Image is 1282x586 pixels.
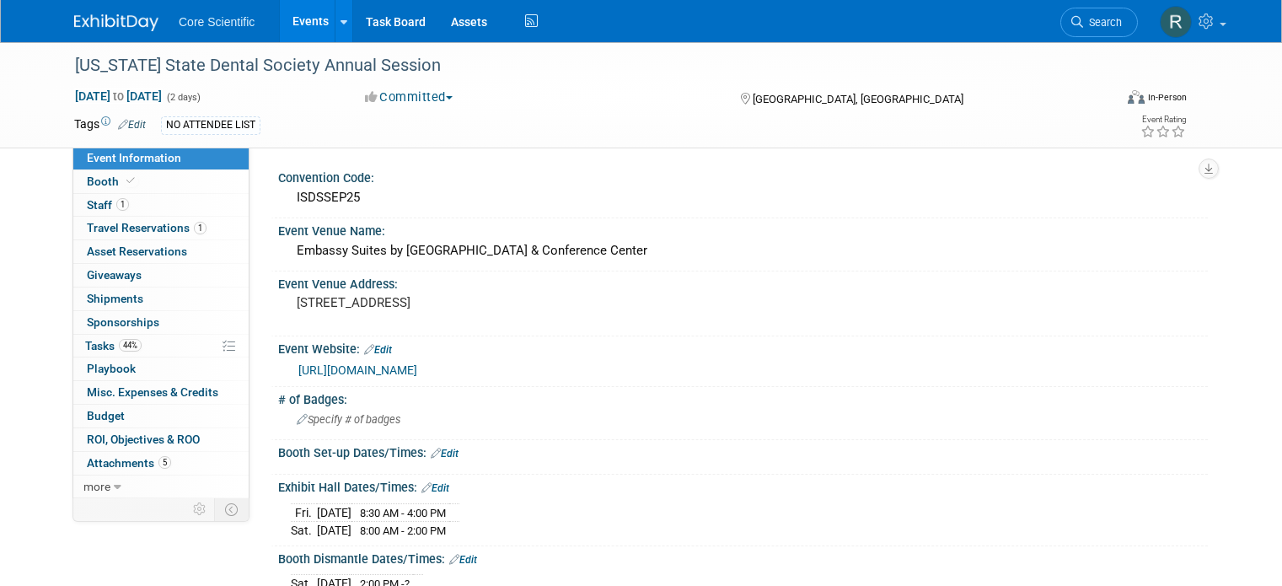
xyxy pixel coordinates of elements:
a: Edit [431,448,459,460]
pre: [STREET_ADDRESS] [297,295,647,310]
span: 8:30 AM - 4:00 PM [360,507,446,519]
td: Personalize Event Tab Strip [185,498,215,520]
a: Search [1060,8,1138,37]
span: 5 [158,456,171,469]
a: Giveaways [73,264,249,287]
div: Event Rating [1140,116,1186,124]
span: 8:00 AM - 2:00 PM [360,524,446,537]
span: Tasks [85,339,142,352]
a: Edit [449,554,477,566]
div: Event Venue Address: [278,271,1208,293]
i: Booth reservation complete [126,176,135,185]
span: ROI, Objectives & ROO [87,433,200,446]
a: Event Information [73,147,249,169]
div: Event Venue Name: [278,218,1208,239]
div: In-Person [1147,91,1187,104]
span: [GEOGRAPHIC_DATA], [GEOGRAPHIC_DATA] [753,93,963,105]
div: Event Format [1022,88,1187,113]
span: 44% [119,339,142,352]
a: Sponsorships [73,311,249,334]
a: [URL][DOMAIN_NAME] [298,363,417,377]
span: 1 [116,198,129,211]
a: Edit [421,482,449,494]
td: Tags [74,116,146,135]
div: Embassy Suites by [GEOGRAPHIC_DATA] & Conference Center [291,238,1195,264]
div: # of Badges: [278,387,1208,408]
span: Travel Reservations [87,221,207,234]
td: Fri. [291,503,317,522]
div: ISDSSEP25 [291,185,1195,211]
span: Budget [87,409,125,422]
a: Attachments5 [73,452,249,475]
a: Staff1 [73,194,249,217]
span: Event Information [87,151,181,164]
a: Edit [118,119,146,131]
div: [US_STATE] State Dental Society Annual Session [69,51,1092,81]
span: to [110,89,126,103]
a: Travel Reservations1 [73,217,249,239]
span: (2 days) [165,92,201,103]
span: Attachments [87,456,171,470]
span: Asset Reservations [87,245,187,258]
td: [DATE] [317,503,351,522]
span: Sponsorships [87,315,159,329]
td: [DATE] [317,522,351,540]
div: Booth Set-up Dates/Times: [278,440,1208,462]
a: Asset Reservations [73,240,249,263]
span: 1 [194,222,207,234]
span: Search [1083,16,1122,29]
td: Toggle Event Tabs [215,498,249,520]
a: Edit [364,344,392,356]
img: ExhibitDay [74,14,158,31]
a: Shipments [73,288,249,310]
a: Playbook [73,358,249,380]
div: Convention Code: [278,165,1208,186]
button: Committed [359,89,459,106]
span: Specify # of badges [297,413,400,426]
a: Booth [73,170,249,193]
span: Shipments [87,292,143,305]
span: Booth [87,175,138,188]
div: Exhibit Hall Dates/Times: [278,475,1208,497]
a: ROI, Objectives & ROO [73,428,249,451]
img: Format-Inperson.png [1128,90,1145,104]
img: Rachel Wolff [1160,6,1192,38]
a: Budget [73,405,249,427]
div: NO ATTENDEE LIST [161,116,260,134]
a: more [73,476,249,498]
div: Booth Dismantle Dates/Times: [278,546,1208,568]
span: [DATE] [DATE] [74,89,163,104]
a: Tasks44% [73,335,249,358]
span: Staff [87,198,129,212]
span: Misc. Expenses & Credits [87,385,218,399]
span: Core Scientific [179,15,255,29]
span: Playbook [87,362,136,375]
span: Giveaways [87,268,142,282]
a: Misc. Expenses & Credits [73,381,249,404]
span: more [83,480,110,493]
div: Event Website: [278,336,1208,358]
td: Sat. [291,522,317,540]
